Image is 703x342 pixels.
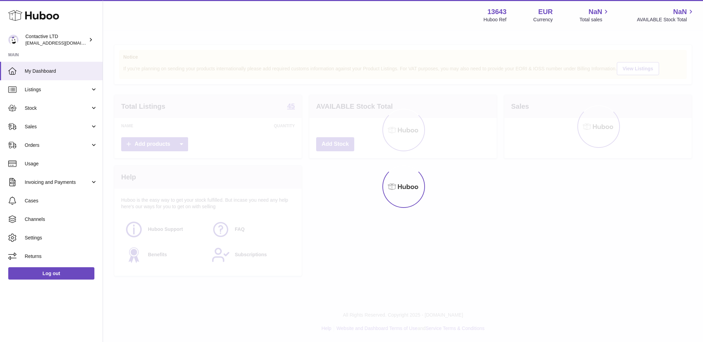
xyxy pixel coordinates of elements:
a: NaN Total sales [579,7,610,23]
div: Contactive LTD [25,33,87,46]
a: Log out [8,267,94,280]
span: Total sales [579,16,610,23]
span: NaN [588,7,602,16]
span: AVAILABLE Stock Total [637,16,695,23]
span: NaN [673,7,687,16]
span: Orders [25,142,90,149]
span: Usage [25,161,97,167]
strong: EUR [538,7,553,16]
div: Currency [533,16,553,23]
strong: 13643 [487,7,507,16]
a: NaN AVAILABLE Stock Total [637,7,695,23]
span: Returns [25,253,97,260]
span: Channels [25,216,97,223]
span: Settings [25,235,97,241]
span: Stock [25,105,90,111]
span: My Dashboard [25,68,97,74]
span: Invoicing and Payments [25,179,90,186]
span: Listings [25,86,90,93]
span: Sales [25,123,90,130]
div: Huboo Ref [484,16,507,23]
span: Cases [25,198,97,204]
span: [EMAIL_ADDRESS][DOMAIN_NAME] [25,40,101,46]
img: soul@SOWLhome.com [8,35,19,45]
